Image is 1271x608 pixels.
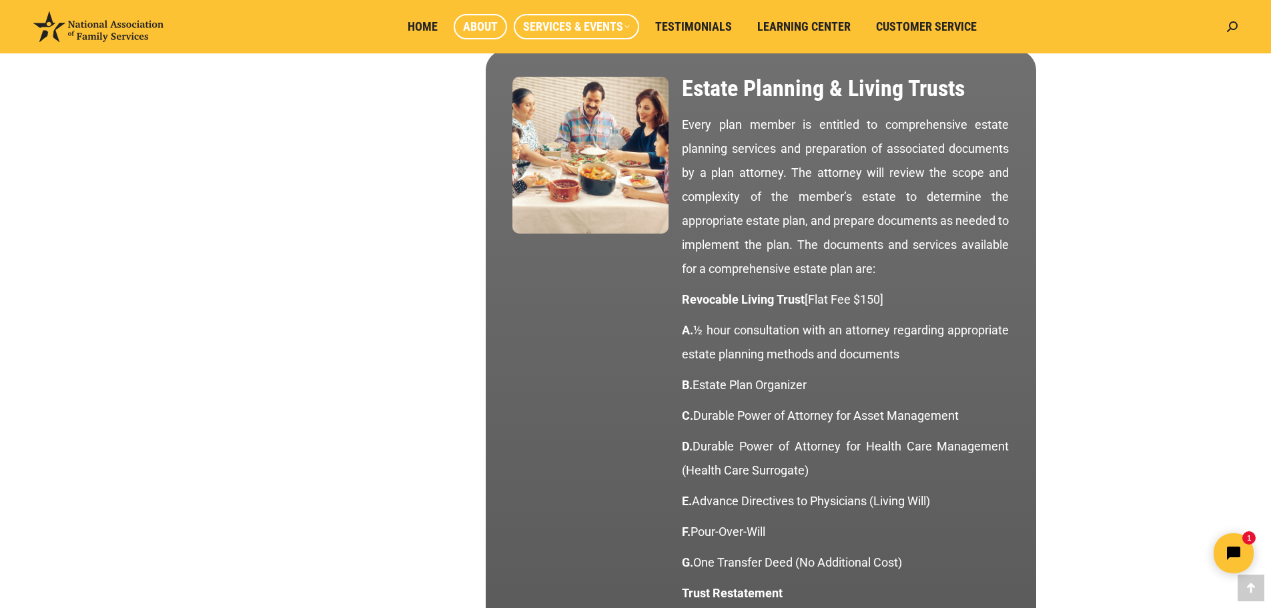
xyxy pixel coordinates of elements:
[1035,522,1265,585] iframe: Tidio Chat
[682,555,693,569] strong: G.
[33,11,163,42] img: National Association of Family Services
[867,14,986,39] a: Customer Service
[454,14,507,39] a: About
[408,19,438,34] span: Home
[682,404,1009,428] p: Durable Power of Attorney for Asset Management
[876,19,977,34] span: Customer Service
[463,19,498,34] span: About
[512,77,669,234] img: Estate Planning
[655,19,732,34] span: Testimonials
[748,14,860,39] a: Learning Center
[682,489,1009,513] p: Advance Directives to Physicians (Living Will)
[682,408,693,422] strong: C.
[682,378,693,392] strong: B.
[523,19,630,34] span: Services & Events
[682,439,693,453] strong: D.
[682,434,1009,483] p: Durable Power of Attorney for Health Care Management (Health Care Surrogate)
[757,19,851,34] span: Learning Center
[682,292,805,306] strong: Revocable Living Trust
[682,318,1009,366] p: ½ hour consultation with an attorney regarding appropriate estate planning methods and documents
[682,113,1009,281] p: Every plan member is entitled to comprehensive estate planning services and preparation of associ...
[682,373,1009,397] p: Estate Plan Organizer
[398,14,447,39] a: Home
[682,551,1009,575] p: One Transfer Deed (No Additional Cost)
[682,586,783,600] strong: Trust Restatement
[646,14,741,39] a: Testimonials
[682,77,1009,99] h2: Estate Planning & Living Trusts
[682,494,692,508] strong: E.
[682,520,1009,544] p: Pour-Over-Will
[682,288,1009,312] p: [Flat Fee $150]
[682,323,693,337] strong: A.
[682,525,691,539] strong: F.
